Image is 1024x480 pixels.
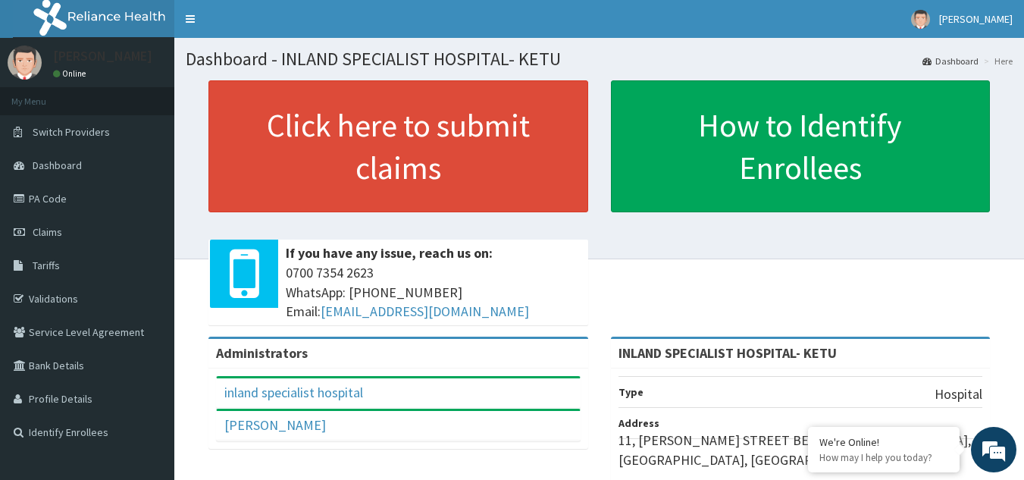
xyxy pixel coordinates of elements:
img: User Image [911,10,930,29]
a: How to Identify Enrollees [611,80,991,212]
p: Hospital [935,384,982,404]
a: Click here to submit claims [208,80,588,212]
span: Tariffs [33,259,60,272]
a: Online [53,68,89,79]
a: Dashboard [922,55,979,67]
h1: Dashboard - INLAND SPECIALIST HOSPITAL- KETU [186,49,1013,69]
p: 11, [PERSON_NAME] STREET BEHIND [GEOGRAPHIC_DATA], [GEOGRAPHIC_DATA], [GEOGRAPHIC_DATA]. [618,431,983,469]
p: How may I help you today? [819,451,948,464]
span: 0700 7354 2623 WhatsApp: [PHONE_NUMBER] Email: [286,263,581,322]
b: Type [618,385,644,399]
span: Dashboard [33,158,82,172]
div: We're Online! [819,435,948,449]
b: Address [618,416,659,430]
span: [PERSON_NAME] [939,12,1013,26]
a: inland specialist hospital [224,384,363,401]
img: User Image [8,45,42,80]
a: [EMAIL_ADDRESS][DOMAIN_NAME] [321,303,529,320]
b: Administrators [216,344,308,362]
li: Here [980,55,1013,67]
strong: INLAND SPECIALIST HOSPITAL- KETU [618,344,837,362]
span: Switch Providers [33,125,110,139]
a: [PERSON_NAME] [224,416,326,434]
b: If you have any issue, reach us on: [286,244,493,262]
p: [PERSON_NAME] [53,49,152,63]
span: Claims [33,225,62,239]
